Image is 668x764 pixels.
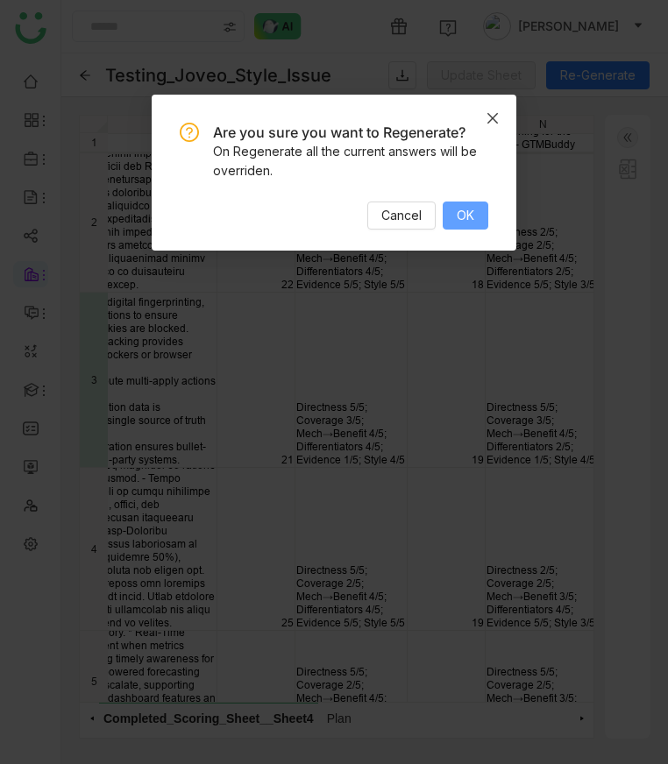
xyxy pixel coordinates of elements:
button: OK [443,202,488,230]
button: Close [469,95,516,142]
span: Are you sure you want to Regenerate? [213,124,465,141]
button: Cancel [367,202,436,230]
span: Cancel [381,206,422,225]
span: OK [457,206,474,225]
div: On Regenerate all the current answers will be overriden. [213,142,488,180]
